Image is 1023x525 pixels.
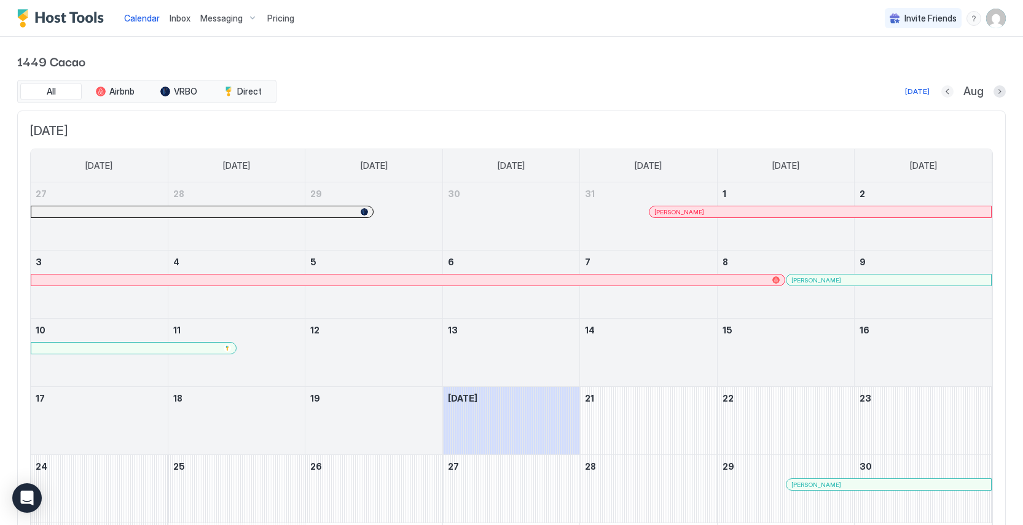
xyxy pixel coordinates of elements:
td: August 3, 2025 [31,251,168,319]
a: August 21, 2025 [580,387,716,410]
td: August 16, 2025 [855,319,992,387]
a: August 19, 2025 [305,387,442,410]
span: 7 [585,257,590,267]
span: Pricing [267,13,294,24]
td: August 1, 2025 [717,182,854,251]
a: July 31, 2025 [580,182,716,205]
td: August 29, 2025 [717,455,854,523]
div: menu [966,11,981,26]
a: July 30, 2025 [443,182,579,205]
span: 26 [310,461,322,472]
button: Next month [994,85,1006,98]
span: Messaging [200,13,243,24]
a: August 10, 2025 [31,319,168,341]
span: Direct [237,86,262,97]
div: [PERSON_NAME] [791,276,986,284]
a: Host Tools Logo [17,9,109,28]
span: 4 [173,257,179,267]
td: July 31, 2025 [580,182,717,251]
a: August 30, 2025 [855,455,992,478]
td: August 12, 2025 [305,319,442,387]
a: Thursday [622,149,674,182]
a: August 14, 2025 [580,319,716,341]
td: August 6, 2025 [442,251,579,319]
td: August 27, 2025 [442,455,579,523]
td: August 9, 2025 [855,251,992,319]
a: August 28, 2025 [580,455,716,478]
span: 27 [36,189,47,199]
a: August 1, 2025 [718,182,854,205]
td: August 15, 2025 [717,319,854,387]
td: August 19, 2025 [305,387,442,455]
div: [DATE] [905,86,930,97]
span: 25 [173,461,185,472]
span: 15 [723,325,732,335]
span: 24 [36,461,47,472]
a: August 16, 2025 [855,319,992,341]
a: Friday [760,149,812,182]
button: Airbnb [84,83,146,100]
td: August 17, 2025 [31,387,168,455]
a: August 11, 2025 [168,319,305,341]
td: August 18, 2025 [168,387,305,455]
a: August 22, 2025 [718,387,854,410]
td: August 28, 2025 [580,455,717,523]
a: August 9, 2025 [855,251,992,273]
span: [DATE] [910,160,937,171]
a: August 25, 2025 [168,455,305,478]
a: August 13, 2025 [443,319,579,341]
span: [DATE] [361,160,388,171]
td: August 10, 2025 [31,319,168,387]
span: 5 [310,257,316,267]
td: July 27, 2025 [31,182,168,251]
span: [DATE] [30,123,993,139]
span: 11 [173,325,181,335]
span: Invite Friends [904,13,957,24]
button: All [20,83,82,100]
td: August 8, 2025 [717,251,854,319]
a: Calendar [124,12,160,25]
a: August 15, 2025 [718,319,854,341]
span: 1 [723,189,726,199]
span: VRBO [174,86,197,97]
span: [DATE] [635,160,662,171]
a: August 7, 2025 [580,251,716,273]
span: Inbox [170,13,190,23]
span: 3 [36,257,42,267]
td: August 11, 2025 [168,319,305,387]
span: 18 [173,393,182,403]
button: VRBO [148,83,210,100]
td: August 22, 2025 [717,387,854,455]
a: August 5, 2025 [305,251,442,273]
span: [DATE] [772,160,799,171]
span: 31 [585,189,595,199]
a: August 20, 2025 [443,387,579,410]
a: August 27, 2025 [443,455,579,478]
span: 28 [173,189,184,199]
a: August 29, 2025 [718,455,854,478]
span: 10 [36,325,45,335]
span: [DATE] [498,160,525,171]
span: [DATE] [223,160,250,171]
span: 1449 Cacao [17,52,1006,70]
span: Airbnb [109,86,135,97]
div: User profile [986,9,1006,28]
div: tab-group [17,80,276,103]
a: August 17, 2025 [31,387,168,410]
span: Aug [963,85,984,99]
a: Monday [211,149,262,182]
span: [DATE] [85,160,112,171]
a: August 6, 2025 [443,251,579,273]
td: August 2, 2025 [855,182,992,251]
td: August 24, 2025 [31,455,168,523]
a: August 18, 2025 [168,387,305,410]
span: [DATE] [448,393,477,403]
td: July 30, 2025 [442,182,579,251]
a: July 29, 2025 [305,182,442,205]
span: 19 [310,393,320,403]
a: August 24, 2025 [31,455,168,478]
span: 9 [860,257,866,267]
span: 29 [310,189,322,199]
a: Tuesday [348,149,400,182]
